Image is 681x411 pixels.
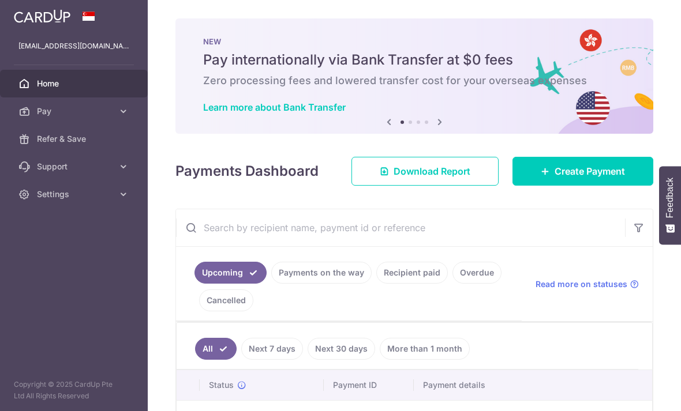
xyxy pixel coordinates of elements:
[37,105,113,117] span: Pay
[194,262,267,284] a: Upcoming
[241,338,303,360] a: Next 7 days
[195,338,237,360] a: All
[37,78,113,89] span: Home
[536,278,639,290] a: Read more on statuses
[512,157,653,186] a: Create Payment
[37,133,113,145] span: Refer & Save
[665,178,675,218] span: Feedback
[203,51,626,69] h5: Pay internationally via Bank Transfer at $0 fees
[209,379,234,391] span: Status
[199,289,253,311] a: Cancelled
[351,157,499,186] a: Download Report
[452,262,502,284] a: Overdue
[37,188,113,200] span: Settings
[555,164,625,178] span: Create Payment
[376,262,448,284] a: Recipient paid
[271,262,372,284] a: Payments on the way
[203,74,626,88] h6: Zero processing fees and lowered transfer cost for your overseas expenses
[203,37,626,46] p: NEW
[175,161,319,182] h4: Payments Dashboard
[203,101,346,113] a: Learn more about Bank Transfer
[380,338,470,360] a: More than 1 month
[308,338,375,360] a: Next 30 days
[175,18,653,134] img: Bank transfer banner
[536,278,627,290] span: Read more on statuses
[324,370,414,400] th: Payment ID
[176,209,625,246] input: Search by recipient name, payment id or reference
[18,40,129,52] p: [EMAIL_ADDRESS][DOMAIN_NAME]
[414,370,671,400] th: Payment details
[14,9,70,23] img: CardUp
[394,164,470,178] span: Download Report
[37,161,113,172] span: Support
[659,166,681,244] button: Feedback - Show survey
